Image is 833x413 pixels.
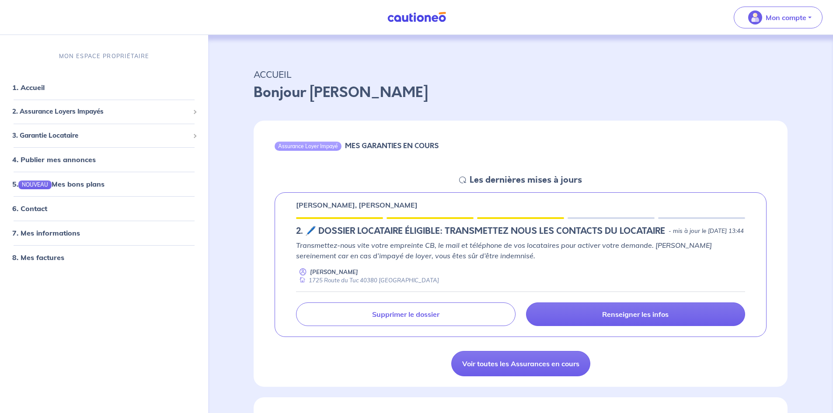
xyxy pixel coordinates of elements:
a: 8. Mes factures [12,253,64,262]
p: - mis à jour le [DATE] 13:44 [669,227,744,236]
a: 5.NOUVEAUMes bons plans [12,180,105,188]
a: Voir toutes les Assurances en cours [451,351,590,376]
img: Cautioneo [384,12,450,23]
p: MON ESPACE PROPRIÉTAIRE [59,52,149,60]
h6: MES GARANTIES EN COURS [345,142,439,150]
span: 2. Assurance Loyers Impayés [12,107,189,117]
p: Transmettez-nous vite votre empreinte CB, le mail et téléphone de vos locataires pour activer vot... [296,240,745,261]
div: Assurance Loyer Impayé [275,142,342,150]
img: illu_account_valid_menu.svg [748,10,762,24]
div: 2. Assurance Loyers Impayés [3,103,205,120]
span: 3. Garantie Locataire [12,130,189,140]
div: 1725 Route du Tuc 40380 [GEOGRAPHIC_DATA] [296,276,439,285]
div: 3. Garantie Locataire [3,127,205,144]
h5: 2.︎ 🖊️ DOSSIER LOCATAIRE ÉLIGIBLE: TRANSMETTEZ NOUS LES CONTACTS DU LOCATAIRE [296,226,665,236]
div: 8. Mes factures [3,249,205,266]
a: Supprimer le dossier [296,302,515,326]
a: 6. Contact [12,204,47,213]
div: 5.NOUVEAUMes bons plans [3,175,205,193]
a: Renseigner les infos [526,302,745,326]
button: illu_account_valid_menu.svgMon compte [734,7,823,28]
p: Supprimer le dossier [372,310,439,319]
p: [PERSON_NAME] [310,268,358,276]
h5: Les dernières mises à jours [470,175,582,185]
p: Bonjour [PERSON_NAME] [254,82,788,103]
a: 4. Publier mes annonces [12,155,96,164]
p: ACCUEIL [254,66,788,82]
div: 6. Contact [3,200,205,217]
div: 7. Mes informations [3,224,205,242]
p: Mon compte [766,12,806,23]
div: 4. Publier mes annonces [3,151,205,168]
a: 1. Accueil [12,83,45,92]
p: Renseigner les infos [602,310,669,319]
div: state: RENTER-CONTACT, Context: LESS-THAN-20-DAYS,CHOOSE-CERTIFICATE,RELATIONSHIP,RENTER-DOCUMENTS [296,226,745,236]
p: [PERSON_NAME], [PERSON_NAME] [296,200,418,210]
div: 1. Accueil [3,79,205,96]
a: 7. Mes informations [12,229,80,237]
